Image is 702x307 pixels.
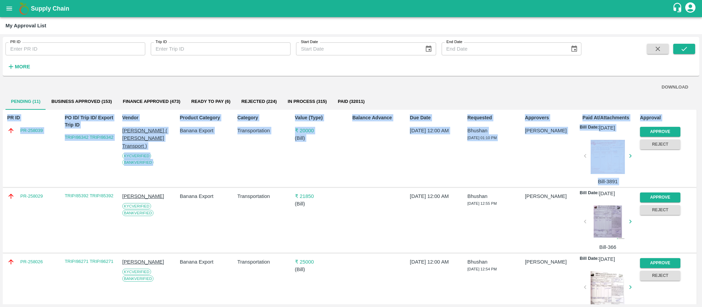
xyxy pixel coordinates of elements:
div: customer-support [672,2,684,15]
input: End Date [442,42,565,55]
a: PR-258039 [20,127,43,134]
p: Bill-366 [588,243,628,251]
button: open drawer [1,1,17,16]
input: Enter PR ID [5,42,145,55]
a: TRIP/86342 TRIP/86342 [65,135,113,140]
input: Start Date [296,42,419,55]
p: [PERSON_NAME] [525,258,580,266]
p: [DATE] [599,124,615,132]
button: Pending (11) [5,93,46,110]
p: ( Bill ) [295,266,350,273]
p: [PERSON_NAME] [122,258,177,266]
p: [DATE] 12:00 AM [410,258,465,266]
p: Bill-3891 [588,178,628,185]
p: Bhushan [467,258,522,266]
button: Choose date [422,42,435,55]
label: Start Date [301,39,318,45]
span: Bank Verified [122,159,154,165]
label: PR ID [10,39,21,45]
p: Requested [467,114,522,121]
button: Business Approved (153) [46,93,118,110]
p: Vendor [122,114,177,121]
p: Approvers [525,114,580,121]
div: My Approval List [5,21,46,30]
label: End Date [446,39,462,45]
span: Bank Verified [122,210,154,216]
button: Approve [640,127,680,137]
p: [PERSON_NAME] [525,127,580,134]
p: Category [237,114,292,121]
p: [DATE] [599,255,615,263]
span: [DATE] 12:55 PM [467,201,497,205]
button: Reject [640,205,680,215]
span: [DATE] 12:54 PM [467,267,497,271]
p: ₹ 20000 [295,127,350,134]
p: Bill Date: [580,124,599,132]
button: Approve [640,192,680,202]
button: Approve [640,258,680,268]
p: Transportation [237,127,292,134]
p: ( Bill ) [295,200,350,208]
input: Enter Trip ID [151,42,291,55]
p: Value (Type) [295,114,350,121]
p: Banana Export [180,127,235,134]
label: Trip ID [156,39,167,45]
p: PR ID [7,114,62,121]
p: Paid At/Attachments [582,114,637,121]
p: Due Date [410,114,465,121]
button: Paid (32011) [332,93,370,110]
a: PR-258026 [20,258,43,265]
button: In Process (315) [282,93,332,110]
button: Choose date [568,42,581,55]
p: Bhushan [467,192,522,200]
button: Reject [640,271,680,281]
span: KYC Verified [122,153,151,159]
p: [DATE] [599,190,615,197]
p: Transportation [237,192,292,200]
p: [DATE] 12:00 AM [410,127,465,134]
span: [DATE] 01:10 PM [467,136,497,140]
p: ( Bill ) [295,134,350,142]
p: Transportation [237,258,292,266]
img: logo [17,2,31,15]
p: Bhushan [467,127,522,134]
strong: More [15,64,30,69]
p: Approval [640,114,695,121]
p: [PERSON_NAME] [525,192,580,200]
p: [PERSON_NAME] ( [PERSON_NAME] Transport ) [122,127,177,150]
button: DOWNLOAD [659,81,691,93]
b: Supply Chain [31,5,69,12]
p: ₹ 25000 [295,258,350,266]
p: ₹ 21850 [295,192,350,200]
p: Balance Advance [352,114,407,121]
button: Reject [640,139,680,149]
a: Supply Chain [31,4,672,13]
span: KYC Verified [122,269,151,275]
span: KYC Verified [122,203,151,209]
p: Bill Date: [580,255,599,263]
button: Rejected (224) [236,93,282,110]
p: [DATE] 12:00 AM [410,192,465,200]
button: Ready To Pay (6) [186,93,236,110]
span: Bank Verified [122,276,154,282]
a: TRIP/85392 TRIP/85392 [65,193,113,198]
div: account of current user [684,1,697,16]
p: Banana Export [180,192,235,200]
p: Banana Export [180,258,235,266]
button: More [5,61,32,72]
p: [PERSON_NAME] [122,192,177,200]
button: Finance Approved (473) [117,93,186,110]
p: Bill Date: [580,190,599,197]
a: TRIP/86271 TRIP/86271 [65,259,113,264]
p: Product Category [180,114,235,121]
a: PR-258029 [20,193,43,200]
p: PO ID/ Trip ID/ Export Trip ID [65,114,120,129]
